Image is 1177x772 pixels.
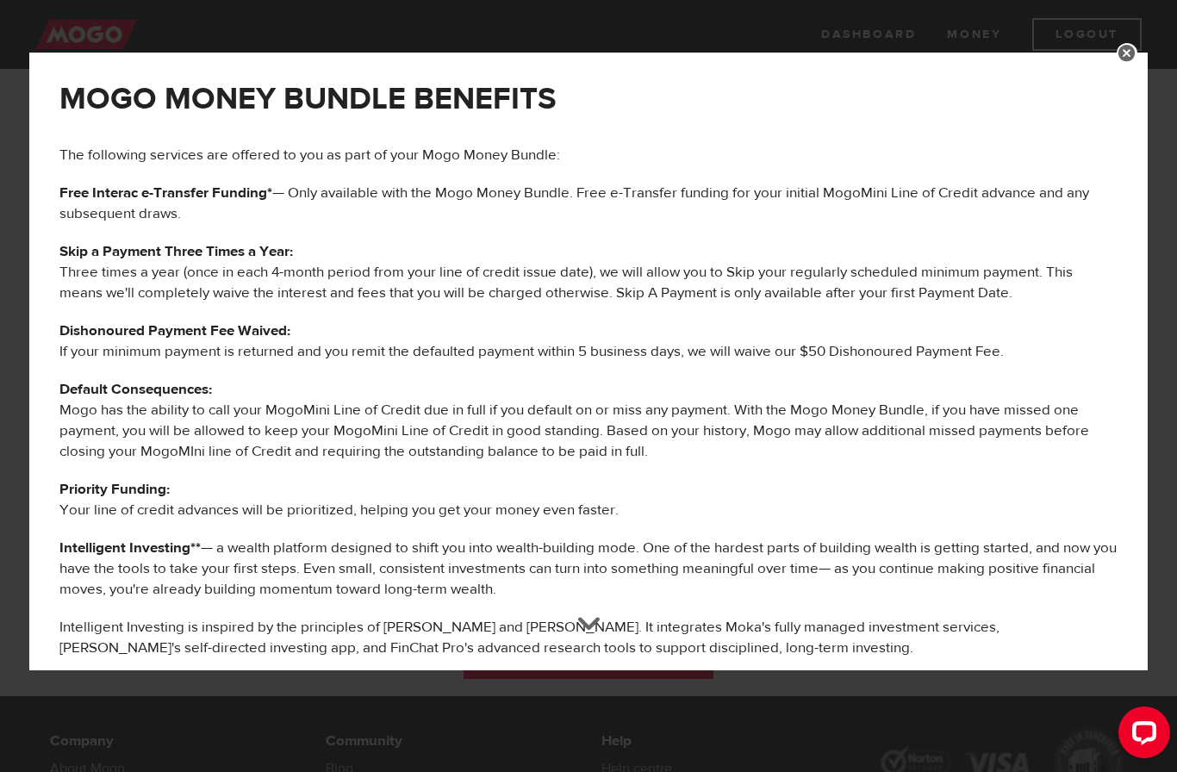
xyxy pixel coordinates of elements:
[59,379,1118,462] p: Mogo has the ability to call your MogoMini Line of Credit due in full if you default on or miss a...
[59,145,1118,165] p: The following services are offered to you as part of your Mogo Money Bundle:
[59,538,1118,600] p: — a wealth platform designed to shift you into wealth-building mode. One of the hardest parts of ...
[59,539,201,557] b: Intelligent Investing**
[59,183,1118,224] p: — Only available with the Mogo Money Bundle. Free e-Transfer funding for your initial MogoMini Li...
[59,321,1118,362] p: If your minimum payment is returned and you remit the defaulted payment within 5 business days, w...
[59,617,1118,658] p: Intelligent Investing is inspired by the principles of [PERSON_NAME] and [PERSON_NAME]. It integr...
[59,380,212,399] b: Default Consequences:
[59,81,1118,117] h2: MOGO MONEY BUNDLE BENEFITS
[59,321,290,340] b: Dishonoured Payment Fee Waived:
[59,242,293,261] b: Skip a Payment Three Times a Year:
[59,676,310,695] b: Moka: Intelligent Wealth Management
[1105,700,1177,772] iframe: LiveChat chat widget
[59,241,1118,303] p: Three times a year (once in each 4-month period from your line of credit issue date), we will all...
[59,479,1118,520] p: Your line of credit advances will be prioritized, helping you get your money even faster.
[59,675,1118,758] p: — Moka offers a fully managed investment solution centered on the proven performance of the S&P 5...
[59,480,170,499] b: Priority Funding:
[59,184,272,202] b: Free Interac e-Transfer Funding*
